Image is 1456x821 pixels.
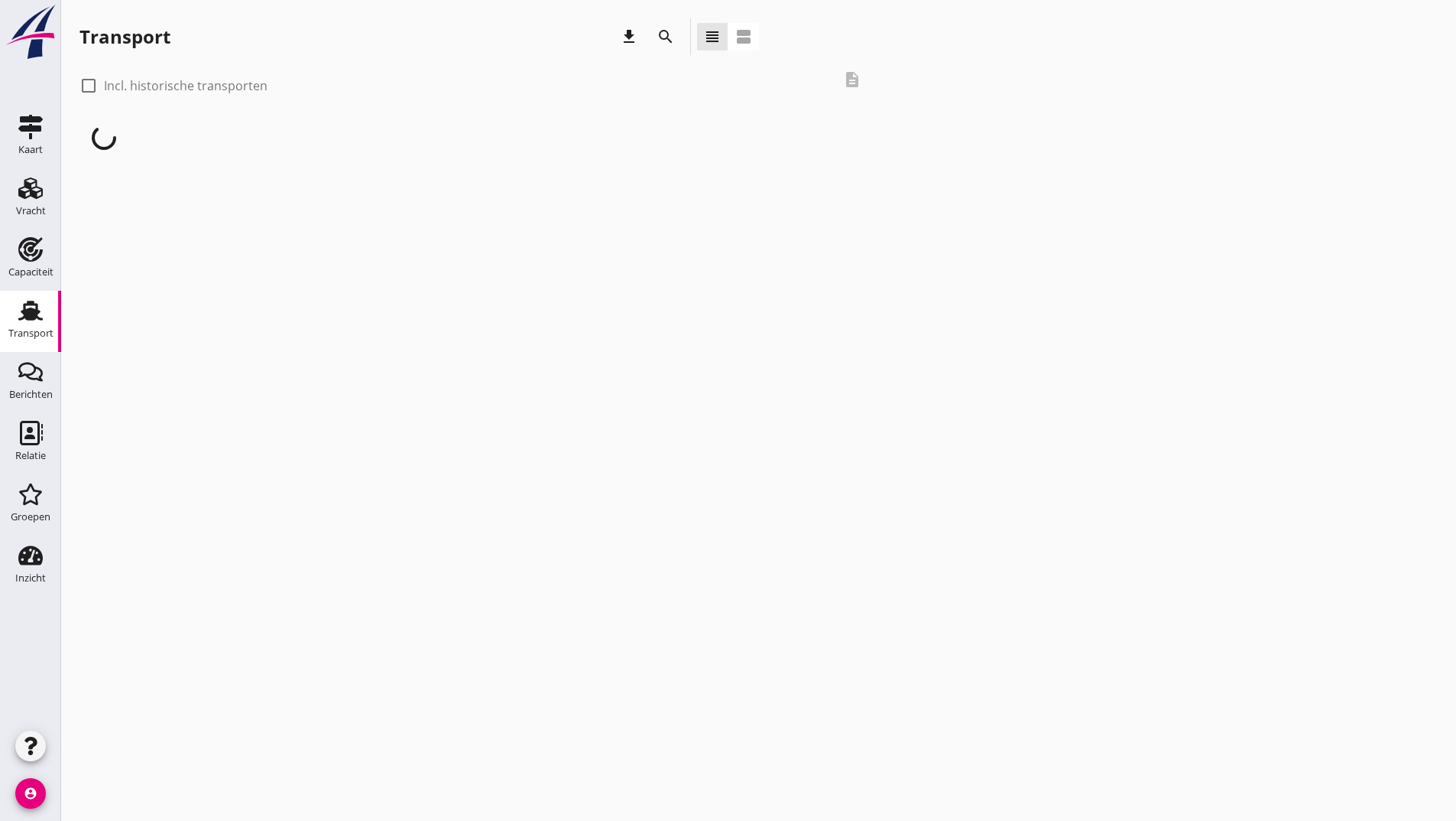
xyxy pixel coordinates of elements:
div: Transport [8,328,54,338]
i: search [657,28,675,46]
div: Capaciteit [8,267,54,277]
i: view_agenda [734,28,753,46]
i: account_circle [15,778,46,809]
div: Berichten [9,389,53,399]
div: Kaart [18,145,43,155]
i: download [620,28,638,46]
div: Vracht [16,206,46,216]
div: Relatie [15,451,46,461]
div: Groepen [11,512,50,522]
i: view_headline [703,28,722,46]
label: Incl. historische transporten [104,78,268,93]
div: Transport [79,24,170,49]
div: Inzicht [15,573,46,583]
img: logo-small.a267ee39.svg [3,4,58,60]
